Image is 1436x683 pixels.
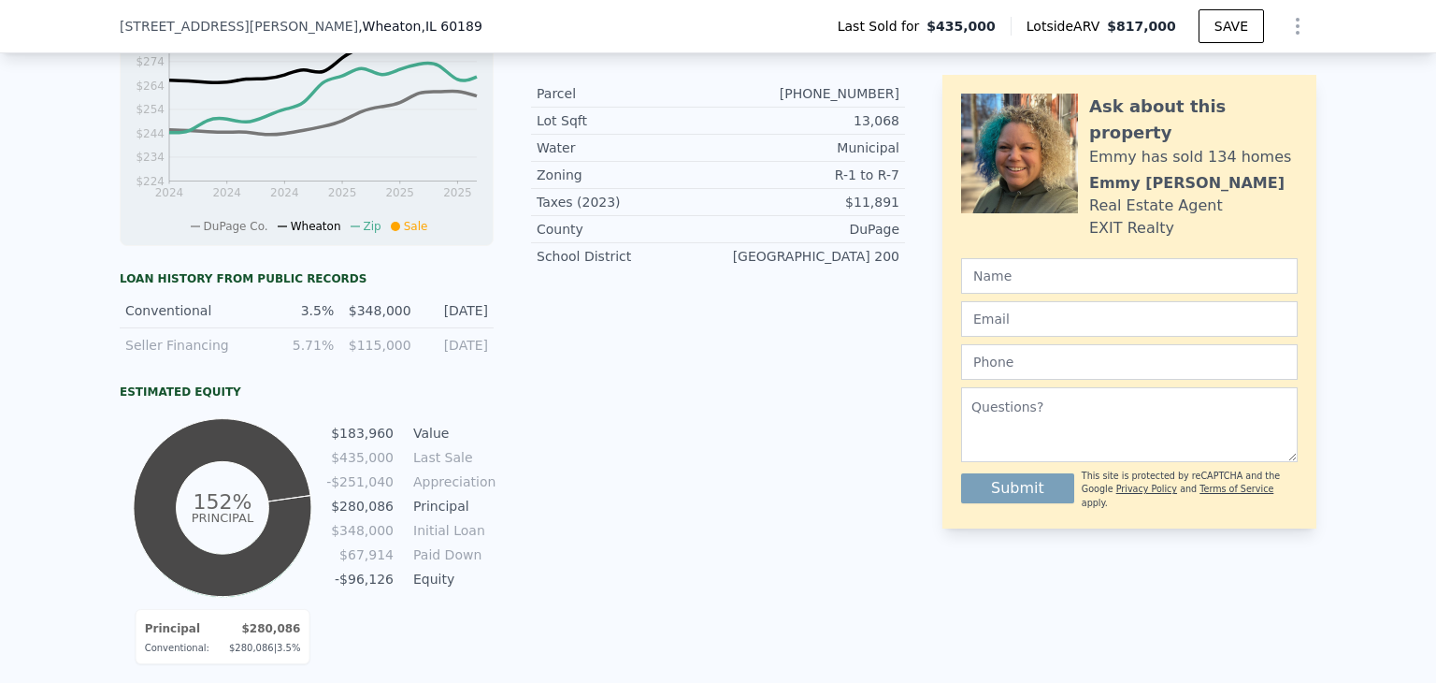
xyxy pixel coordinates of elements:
[537,166,718,184] div: Zoning
[718,247,899,266] div: [GEOGRAPHIC_DATA] 200
[718,166,899,184] div: R-1 to R-7
[328,186,357,199] tspan: 2025
[192,510,254,524] tspan: Principal
[1089,94,1298,146] div: Ask about this property
[136,127,165,140] tspan: $244
[204,220,268,233] span: DuPage Co.
[1116,484,1177,494] a: Privacy Policy
[1199,9,1264,43] button: SAVE
[270,186,299,199] tspan: 2024
[1089,172,1285,195] div: Emmy [PERSON_NAME]
[291,220,341,233] span: Wheaton
[136,103,165,116] tspan: $254
[144,618,210,640] td: Principal
[1089,195,1223,217] div: Real Estate Agent
[961,344,1298,380] input: Phone
[1082,470,1298,510] div: This site is protected by reCAPTCHA and the Google and apply.
[345,301,410,320] div: $348,000
[1107,19,1176,34] span: $817,000
[358,17,482,36] span: , Wheaton
[409,472,494,492] td: Appreciation
[718,111,899,130] div: 13,068
[385,186,414,199] tspan: 2025
[718,138,899,157] div: Municipal
[537,220,718,239] div: County
[136,175,165,188] tspan: $224
[409,545,494,565] td: Paid Down
[1089,217,1174,240] div: EXIT Realty
[229,643,301,653] span: $280,086 | 3.5%
[537,193,718,211] div: Taxes (2023)
[718,84,899,103] div: [PHONE_NUMBER]
[144,640,210,656] td: Conventional :
[421,19,481,34] span: , IL 60189
[212,186,241,199] tspan: 2024
[210,618,302,640] td: $280,086
[1027,17,1107,36] span: Lotside ARV
[325,447,395,468] td: $435,000
[537,84,718,103] div: Parcel
[325,569,395,589] td: -$96,126
[718,220,899,239] div: DuPage
[136,55,165,68] tspan: $274
[443,186,472,199] tspan: 2025
[926,17,996,36] span: $435,000
[325,496,395,516] td: $280,086
[838,17,927,36] span: Last Sold for
[718,193,899,211] div: $11,891
[423,301,488,320] div: [DATE]
[961,301,1298,337] input: Email
[537,111,718,130] div: Lot Sqft
[961,473,1074,503] button: Submit
[1199,484,1273,494] a: Terms of Service
[325,520,395,541] td: $348,000
[1089,146,1291,168] div: Emmy has sold 134 homes
[125,301,257,320] div: Conventional
[537,138,718,157] div: Water
[194,490,252,514] tspan: 152%
[364,220,381,233] span: Zip
[136,151,165,164] tspan: $234
[136,80,165,93] tspan: $264
[325,423,395,443] td: $183,960
[325,545,395,565] td: $67,914
[409,520,494,541] td: Initial Loan
[325,472,395,492] td: -$251,040
[120,271,494,286] div: Loan history from public records
[409,423,494,443] td: Value
[268,336,334,355] div: 5.71%
[409,569,494,589] td: Equity
[155,186,184,199] tspan: 2024
[120,385,494,400] div: Estimated Equity
[961,258,1298,294] input: Name
[120,17,358,36] span: [STREET_ADDRESS][PERSON_NAME]
[125,336,257,355] div: Seller Financing
[345,336,410,355] div: $115,000
[409,496,494,516] td: Principal
[268,301,334,320] div: 3.5%
[423,336,488,355] div: [DATE]
[409,447,494,468] td: Last Sale
[1279,7,1316,45] button: Show Options
[537,247,718,266] div: School District
[404,220,428,233] span: Sale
